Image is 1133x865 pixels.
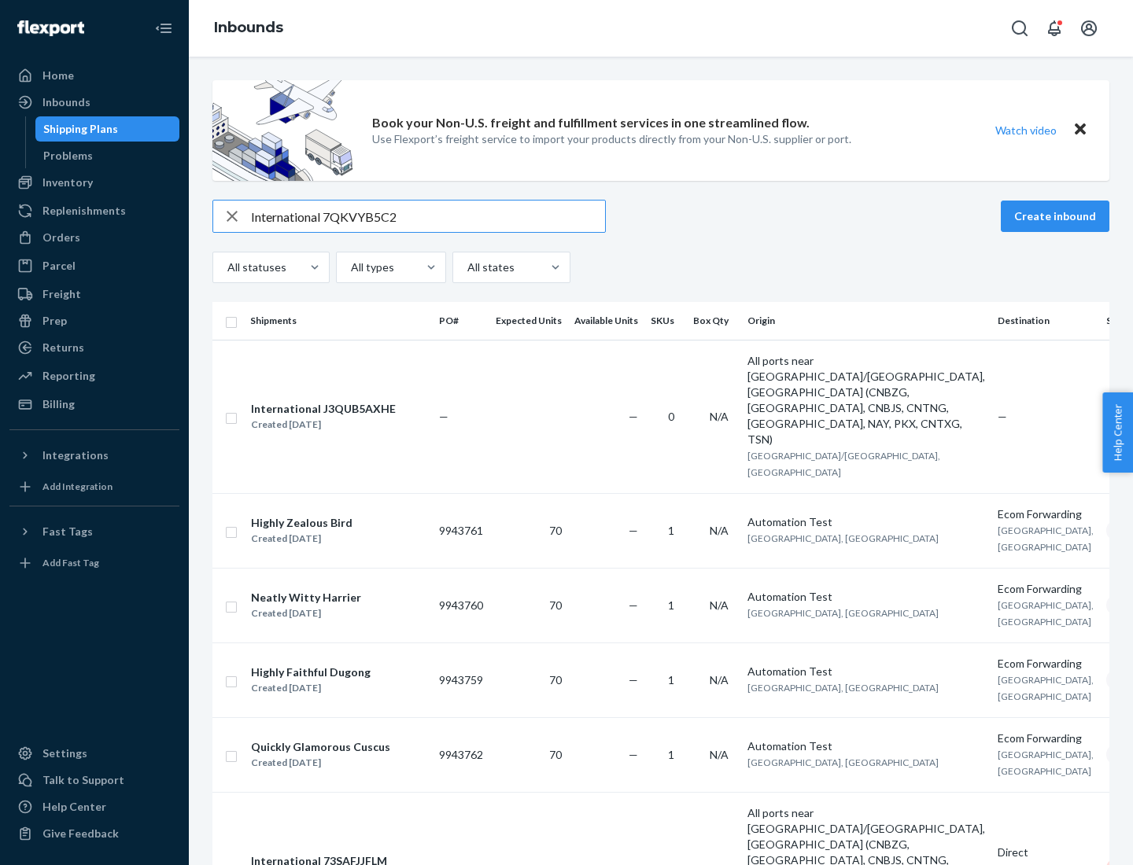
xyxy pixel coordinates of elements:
div: Home [42,68,74,83]
span: [GEOGRAPHIC_DATA]/[GEOGRAPHIC_DATA], [GEOGRAPHIC_DATA] [747,450,940,478]
div: Created [DATE] [251,605,361,621]
span: [GEOGRAPHIC_DATA], [GEOGRAPHIC_DATA] [747,756,939,768]
th: Destination [991,302,1100,340]
div: Help Center [42,799,106,815]
a: Shipping Plans [35,116,180,142]
div: Highly Faithful Dugong [251,664,371,680]
span: [GEOGRAPHIC_DATA], [GEOGRAPHIC_DATA] [747,682,939,694]
input: All types [349,259,351,275]
a: Billing [9,392,179,417]
div: Fast Tags [42,524,93,539]
span: — [629,598,638,612]
span: — [629,410,638,423]
button: Watch video [985,119,1067,142]
button: Integrations [9,443,179,468]
div: Settings [42,745,87,761]
div: International J3QUB5AXHE [251,401,396,417]
button: Close Navigation [148,13,179,44]
span: [GEOGRAPHIC_DATA], [GEOGRAPHIC_DATA] [747,607,939,619]
span: 0 [668,410,674,423]
div: Inbounds [42,94,90,110]
td: 9943760 [433,568,489,642]
div: Quickly Glamorous Cuscus [251,739,390,755]
a: Reporting [9,363,179,388]
th: Shipments [244,302,433,340]
button: Give Feedback [9,821,179,846]
button: Help Center [1102,392,1133,473]
span: N/A [710,748,729,761]
div: Automation Test [747,589,985,605]
a: Orders [9,225,179,250]
span: 1 [668,673,674,686]
img: Flexport logo [17,20,84,36]
th: Origin [741,302,991,340]
div: Freight [42,286,81,302]
div: Created [DATE] [251,680,371,696]
div: Add Integration [42,480,113,493]
a: Problems [35,143,180,168]
span: 70 [549,748,562,761]
div: Prep [42,313,67,329]
input: Search inbounds by name, destination, msku... [251,201,605,232]
div: Automation Test [747,514,985,530]
p: Book your Non-U.S. freight and fulfillment services in one streamlined flow. [372,114,810,132]
p: Use Flexport’s freight service to import your products directly from your Non-U.S. supplier or port. [372,131,851,147]
span: N/A [710,598,729,612]
input: All states [466,259,467,275]
a: Talk to Support [9,767,179,793]
th: Box Qty [687,302,741,340]
span: [GEOGRAPHIC_DATA], [GEOGRAPHIC_DATA] [747,532,939,544]
a: Replenishments [9,198,179,223]
a: Inbounds [214,19,283,36]
th: SKUs [644,302,687,340]
div: Integrations [42,447,109,463]
span: N/A [710,673,729,686]
ol: breadcrumbs [201,6,296,51]
td: 9943761 [433,493,489,568]
a: Returns [9,335,179,360]
a: Home [9,63,179,88]
td: 9943759 [433,642,489,717]
a: Add Fast Tag [9,550,179,576]
div: Replenishments [42,203,126,219]
span: — [998,410,1007,423]
a: Add Integration [9,474,179,499]
span: [GEOGRAPHIC_DATA], [GEOGRAPHIC_DATA] [998,599,1094,628]
div: Shipping Plans [43,121,118,137]
a: Prep [9,308,179,333]
input: All statuses [226,259,227,275]
span: [GEOGRAPHIC_DATA], [GEOGRAPHIC_DATA] [998,674,1094,702]
div: Orders [42,230,80,245]
div: Highly Zealous Bird [251,515,352,531]
span: — [629,524,638,537]
div: All ports near [GEOGRAPHIC_DATA]/[GEOGRAPHIC_DATA], [GEOGRAPHIC_DATA] (CNBZG, [GEOGRAPHIC_DATA], ... [747,353,985,447]
div: Automation Test [747,738,985,754]
span: 1 [668,748,674,761]
div: Problems [43,148,93,164]
div: Parcel [42,258,76,274]
span: — [439,410,448,423]
div: Give Feedback [42,826,119,841]
a: Inventory [9,170,179,195]
th: Available Units [568,302,644,340]
span: [GEOGRAPHIC_DATA], [GEOGRAPHIC_DATA] [998,749,1094,777]
span: 70 [549,598,562,612]
button: Open notifications [1039,13,1070,44]
div: Returns [42,340,84,355]
th: PO# [433,302,489,340]
span: — [629,748,638,761]
div: Created [DATE] [251,755,390,771]
a: Inbounds [9,90,179,115]
div: Direct [998,845,1094,860]
span: [GEOGRAPHIC_DATA], [GEOGRAPHIC_DATA] [998,525,1094,553]
span: 1 [668,524,674,537]
div: Automation Test [747,664,985,679]
a: Parcel [9,253,179,278]
span: 70 [549,673,562,686]
div: Neatly Witty Harrier [251,590,361,605]
a: Settings [9,741,179,766]
div: Reporting [42,368,95,384]
span: 1 [668,598,674,612]
span: N/A [710,524,729,537]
